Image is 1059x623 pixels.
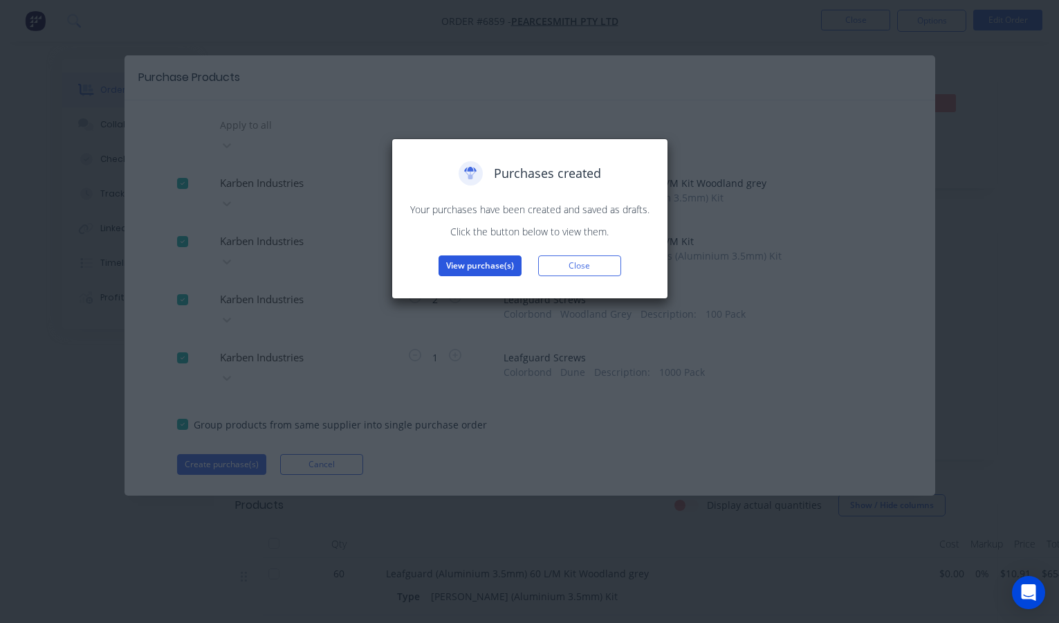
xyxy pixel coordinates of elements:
[538,255,621,276] button: Close
[406,224,654,239] p: Click the button below to view them.
[439,255,522,276] button: View purchase(s)
[494,164,601,183] span: Purchases created
[1012,576,1045,609] div: Open Intercom Messenger
[406,202,654,217] p: Your purchases have been created and saved as drafts.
